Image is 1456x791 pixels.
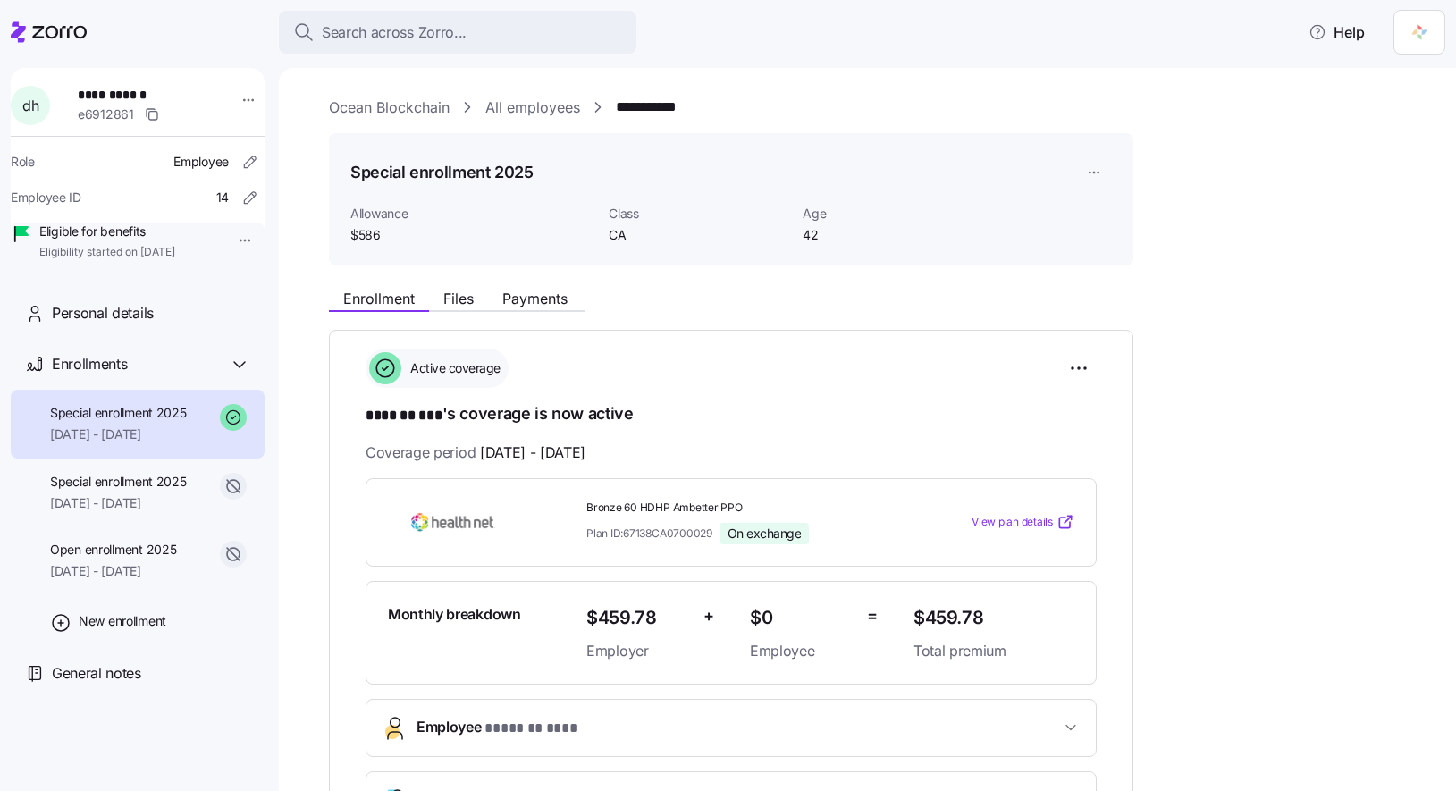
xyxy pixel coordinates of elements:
[586,526,712,541] span: Plan ID: 67138CA0700029
[50,494,187,512] span: [DATE] - [DATE]
[485,97,580,119] a: All employees
[350,226,594,244] span: $586
[52,662,141,685] span: General notes
[279,11,636,54] button: Search across Zorro...
[50,562,176,580] span: [DATE] - [DATE]
[803,226,982,244] span: 42
[11,153,35,171] span: Role
[1309,21,1365,43] span: Help
[329,97,450,119] a: Ocean Blockchain
[52,353,127,375] span: Enrollments
[22,98,38,113] span: d h
[502,291,568,306] span: Payments
[350,205,594,223] span: Allowance
[79,612,166,630] span: New enrollment
[803,205,982,223] span: Age
[586,501,899,516] span: Bronze 60 HDHP Ambetter PPO
[913,640,1074,662] span: Total premium
[609,226,788,244] span: CA
[750,640,853,662] span: Employee
[78,105,134,123] span: e6912861
[1405,18,1434,46] img: 5711ede7-1a95-4d76-b346-8039fc8124a1-1741415864132.png
[609,205,788,223] span: Class
[366,442,585,464] span: Coverage period
[388,603,521,626] span: Monthly breakdown
[417,716,577,740] span: Employee
[50,404,187,422] span: Special enrollment 2025
[322,21,467,44] span: Search across Zorro...
[972,514,1053,531] span: View plan details
[50,541,176,559] span: Open enrollment 2025
[586,640,689,662] span: Employer
[480,442,585,464] span: [DATE] - [DATE]
[39,223,175,240] span: Eligible for benefits
[50,425,187,443] span: [DATE] - [DATE]
[388,501,517,543] img: Health Net
[216,189,229,206] span: 14
[173,153,229,171] span: Employee
[913,603,1074,633] span: $459.78
[750,603,853,633] span: $0
[728,526,802,542] span: On exchange
[350,161,534,183] h1: Special enrollment 2025
[443,291,474,306] span: Files
[11,189,81,206] span: Employee ID
[39,245,175,260] span: Eligibility started on [DATE]
[586,603,689,633] span: $459.78
[366,402,1097,427] h1: 's coverage is now active
[343,291,415,306] span: Enrollment
[867,603,878,629] span: =
[50,473,187,491] span: Special enrollment 2025
[405,359,501,377] span: Active coverage
[703,603,714,629] span: +
[52,302,154,324] span: Personal details
[1294,14,1379,50] button: Help
[972,513,1074,531] a: View plan details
